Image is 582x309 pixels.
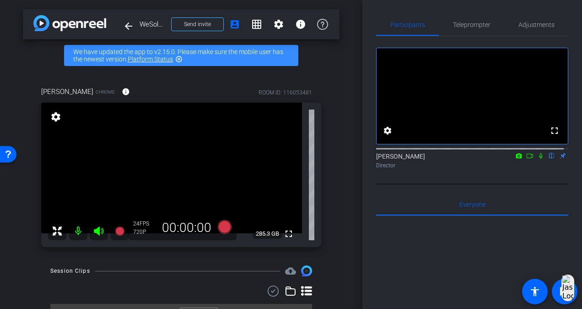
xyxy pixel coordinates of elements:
mat-icon: message [559,286,570,297]
mat-icon: info [122,88,130,96]
mat-icon: flip [546,151,557,160]
span: Participants [390,22,425,28]
mat-icon: fullscreen [549,125,560,136]
span: [PERSON_NAME] [41,87,93,97]
span: 285.3 GB [253,228,282,239]
mat-icon: info [295,19,306,30]
img: Session clips [301,265,312,276]
div: Director [376,161,568,170]
a: Platform Status [128,55,173,63]
mat-icon: settings [273,19,284,30]
button: Send invite [171,17,224,31]
span: Everyone [459,201,485,208]
mat-icon: settings [49,111,62,122]
mat-icon: arrow_back [123,21,134,32]
div: [PERSON_NAME] [376,152,568,170]
div: We have updated the app to v2.15.0. Please make sure the mobile user has the newest version. [64,45,298,66]
mat-icon: settings [382,125,393,136]
span: Send invite [184,21,211,28]
div: ROOM ID: 116053481 [259,88,312,97]
span: Adjustments [518,22,555,28]
mat-icon: grid_on [251,19,262,30]
mat-icon: accessibility [529,286,540,297]
img: app-logo [33,15,106,31]
div: 720P [133,228,156,236]
mat-icon: account_box [229,19,240,30]
span: FPS [140,221,149,227]
mat-icon: highlight_off [175,55,183,63]
div: 24 [133,220,156,227]
span: Chrome [96,88,115,95]
mat-icon: fullscreen [283,228,294,239]
mat-icon: cloud_upload [285,265,296,276]
div: 00:00:00 [156,220,217,236]
span: Destinations for your clips [285,265,296,276]
span: WeSolve Overview [140,15,166,33]
div: Session Clips [50,266,90,276]
span: Teleprompter [453,22,490,28]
